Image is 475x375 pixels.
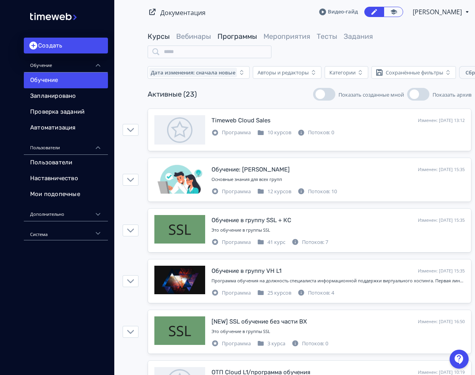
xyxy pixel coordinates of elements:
[371,66,456,79] button: Сохранённые фильтры
[292,238,328,246] div: Потоков: 7
[24,187,108,202] a: Мои подопечные
[151,69,235,76] span: Дата изменения: сначала новые
[212,116,271,125] div: Timeweb Cloud Sales
[30,5,102,28] img: https://files.teachbase.ru/system/account/51019/logo/medium-981c80866c84a6ab437c76f84af44b11.png
[344,32,373,41] a: Задания
[257,129,291,137] div: 10 курсов
[253,66,321,79] button: Авторы и редакторы
[212,328,465,335] div: Это обучение в группы SSL
[212,176,465,183] div: Основные знания для всех групп
[212,129,251,137] div: Программа
[386,69,443,76] div: Сохранённые фильтры
[212,216,291,225] div: Обучение в группу SSL + КС
[24,221,108,240] div: Система
[384,7,403,17] a: Переключиться в режим ученика
[24,136,108,155] div: Пользователи
[325,66,368,79] button: Категории
[24,120,108,136] a: Автоматизация
[212,340,251,348] div: Программа
[257,289,291,297] div: 25 курсов
[24,202,108,221] div: Дополнительно
[298,188,337,196] div: Потоков: 10
[212,165,290,174] div: Обучение: Стажер VH
[24,53,108,72] div: Обучение
[433,91,471,98] span: Показать архив
[212,238,251,246] div: Программа
[418,166,465,173] div: Изменен: [DATE] 15:35
[212,188,251,196] div: Программа
[24,104,108,120] a: Проверка заданий
[418,268,465,274] div: Изменен: [DATE] 15:35
[217,32,257,41] a: Программы
[212,266,281,276] div: Обучение в группу VH L1
[257,188,291,196] div: 12 курсов
[317,32,337,41] a: Тесты
[257,238,285,246] div: 41 курс
[418,117,465,124] div: Изменен: [DATE] 13:12
[298,129,334,137] div: Потоков: 0
[292,340,328,348] div: Потоков: 0
[148,66,250,79] button: Дата изменения: сначала новые
[24,88,108,104] a: Запланировано
[212,278,465,284] div: Программа обучения на должность специалиста информационной поддержки виртуального хостинга. Перва...
[24,171,108,187] a: Наставничество
[24,72,108,88] a: Обучение
[24,155,108,171] a: Пользователи
[212,289,251,297] div: Программа
[413,7,463,17] span: Александра Силантьева
[148,32,170,41] a: Курсы
[257,340,285,348] div: 3 курса
[160,8,206,17] a: Документация
[298,289,334,297] div: Потоков: 4
[212,227,465,234] div: Это обучение в группы SSL
[418,217,465,224] div: Изменен: [DATE] 15:35
[319,8,358,16] a: Видео-гайд
[338,91,404,98] span: Показать созданные мной
[329,69,356,76] div: Категории
[258,69,309,76] div: Авторы и редакторы
[263,32,310,41] a: Мероприятия
[418,318,465,325] div: Изменен: [DATE] 16:50
[212,317,307,326] div: [NEW] SSL обучение без части ВХ
[176,32,211,41] a: Вебинары
[24,38,108,53] button: Создать
[148,89,197,100] div: Активные (23)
